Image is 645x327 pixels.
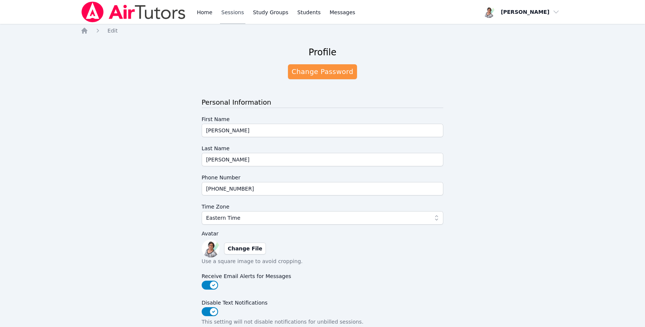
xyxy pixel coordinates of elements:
[224,243,266,254] label: Change File
[202,200,444,211] label: Time Zone
[202,318,444,326] p: This setting will not disable notifications for unbilled sessions.
[202,211,444,225] button: Eastern Time
[81,27,564,34] nav: Breadcrumb
[202,171,444,182] label: Phone Number
[202,142,444,153] label: Last Name
[202,269,444,281] label: Receive Email Alerts for Messages
[202,229,444,238] label: Avatar
[202,97,444,108] h3: Personal Information
[108,27,118,34] a: Edit
[202,257,444,265] p: Use a square image to avoid cropping.
[81,1,186,22] img: Air Tutors
[330,9,356,16] span: Messages
[108,28,118,34] span: Edit
[288,64,357,79] a: Change Password
[308,46,337,58] h2: Profile
[202,112,444,124] label: First Name
[202,240,220,257] img: preview
[206,213,241,222] span: Eastern Time
[202,296,444,307] label: Disable Text Notifications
